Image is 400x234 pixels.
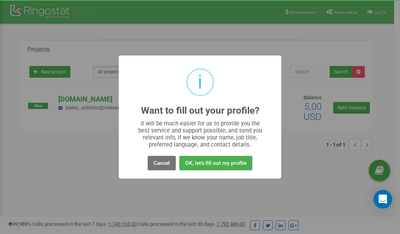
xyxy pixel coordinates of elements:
[179,156,252,170] button: OK, let's fill out my profile
[134,120,266,148] div: It will be much easier for us to provide you the best service and support possible, and send you ...
[141,105,259,116] h2: Want to fill out your profile?
[198,70,202,95] div: i
[148,156,176,170] button: Cancel
[373,190,392,209] div: Open Intercom Messenger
